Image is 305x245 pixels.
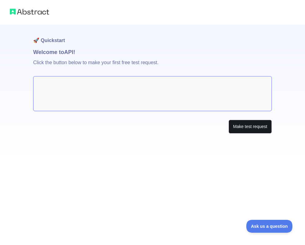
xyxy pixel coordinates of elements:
p: Click the button below to make your first free test request. [33,56,272,76]
h1: Welcome to API! [33,48,272,56]
h1: 🚀 Quickstart [33,25,272,48]
img: Abstract logo [10,7,49,16]
button: Make test request [229,120,272,134]
iframe: Toggle Customer Support [246,220,293,233]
